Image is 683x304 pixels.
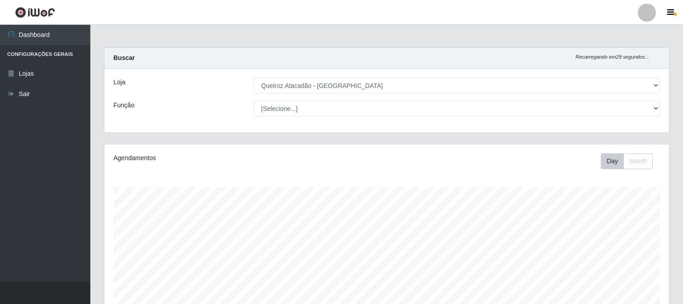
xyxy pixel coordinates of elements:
img: CoreUI Logo [15,7,55,18]
div: Agendamentos [113,153,333,163]
strong: Buscar [113,54,135,61]
div: First group [601,153,653,169]
i: Recarregando em 29 segundos... [575,54,649,60]
label: Loja [113,78,125,87]
div: Toolbar with button groups [601,153,660,169]
button: Month [623,153,653,169]
button: Day [601,153,624,169]
label: Função [113,101,135,110]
